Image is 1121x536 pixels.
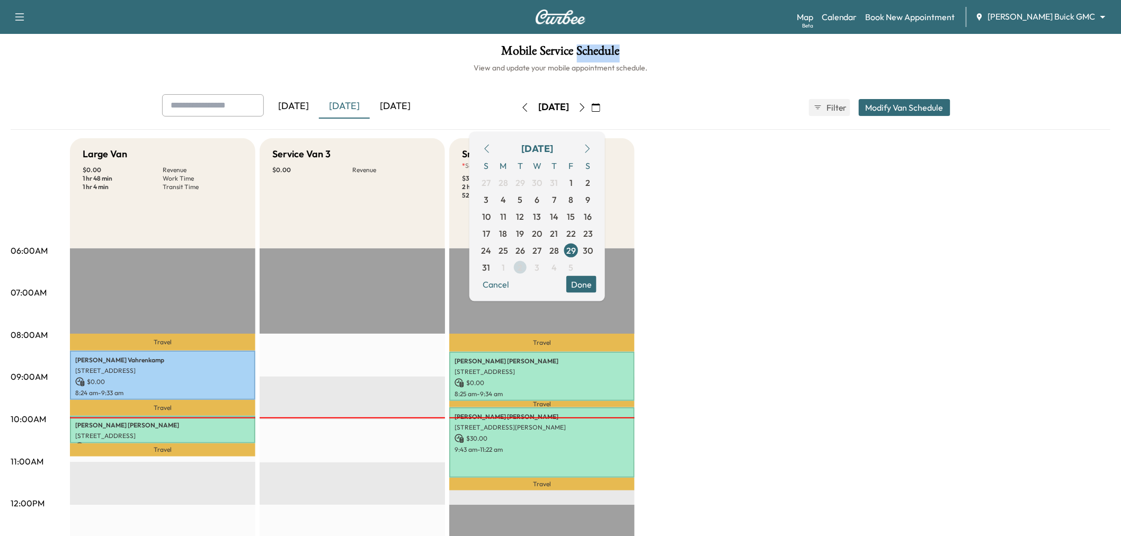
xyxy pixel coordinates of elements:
span: 29 [566,244,576,256]
span: T [512,157,529,174]
h5: Large Van [83,147,127,162]
span: 7 [552,193,556,206]
button: Done [566,275,597,292]
span: 31 [550,176,558,189]
button: Filter [809,99,850,116]
p: Transit Time [163,183,243,191]
span: 6 [535,193,540,206]
p: 9:43 am - 11:22 am [455,445,629,454]
p: 1 hr 4 min [83,183,163,191]
span: 8 [569,193,574,206]
p: 08:00AM [11,328,48,341]
h5: Service Van 3 [272,147,331,162]
p: Travel [70,400,255,416]
span: W [529,157,546,174]
div: Beta [802,22,813,30]
button: Cancel [478,275,514,292]
span: 5 [518,193,523,206]
span: 4 [551,261,557,273]
p: 09:00AM [11,370,48,383]
p: [STREET_ADDRESS] [455,368,629,376]
p: 06:00AM [11,244,48,257]
p: $ 30.00 [455,434,629,443]
p: Travel [449,401,635,407]
span: 10 [482,210,491,222]
span: S [580,157,597,174]
div: [DATE] [370,94,421,119]
p: $ 0.00 [83,166,163,174]
div: [DATE] [268,94,319,119]
p: 10:00AM [11,413,46,425]
a: Book New Appointment [866,11,955,23]
span: 20 [532,227,542,239]
span: 9 [586,193,591,206]
span: 17 [483,227,490,239]
span: 31 [483,261,491,273]
button: Modify Van Schedule [859,99,950,116]
p: $ 0.00 [455,378,629,388]
p: Scheduled hours have been modified for this day [462,162,622,170]
p: [PERSON_NAME] [PERSON_NAME] [75,421,250,430]
p: Travel [449,478,635,490]
span: T [546,157,563,174]
p: Work Time [163,174,243,183]
p: [PERSON_NAME] [PERSON_NAME] [455,413,629,421]
p: 2 hr 48 min [462,183,542,191]
span: 13 [533,210,541,222]
img: Curbee Logo [535,10,586,24]
span: 1 [570,176,573,189]
h5: Small Van [462,147,505,162]
span: 30 [583,244,593,256]
p: $ 30.00 [462,174,542,183]
p: $ 0.00 [75,377,250,387]
span: 21 [550,227,558,239]
p: 8:25 am - 9:34 am [455,390,629,398]
p: [PERSON_NAME] Vahrenkamp [75,356,250,364]
span: 22 [566,227,576,239]
span: Filter [826,101,846,114]
p: [STREET_ADDRESS] [75,367,250,375]
p: $ 0.00 [75,442,250,452]
p: [PERSON_NAME] [PERSON_NAME] [455,357,629,365]
span: 15 [567,210,575,222]
a: Calendar [822,11,857,23]
span: 19 [517,227,524,239]
span: 30 [532,176,542,189]
p: Travel [70,443,255,456]
span: S [478,157,495,174]
p: Travel [449,334,635,352]
span: 16 [584,210,592,222]
div: [DATE] [538,101,569,114]
span: 2 [518,261,523,273]
span: 3 [535,261,540,273]
span: 29 [515,176,525,189]
span: 11 [500,210,506,222]
p: [STREET_ADDRESS][PERSON_NAME] [455,423,629,432]
p: Travel [70,334,255,351]
p: 52 min [462,191,542,200]
p: $ 0.00 [272,166,352,174]
span: 12 [517,210,524,222]
p: 8:24 am - 9:33 am [75,389,250,397]
div: [DATE] [521,141,553,156]
span: [PERSON_NAME] Buick GMC [988,11,1096,23]
p: Revenue [163,166,243,174]
div: [DATE] [319,94,370,119]
p: 12:00PM [11,497,45,510]
span: 1 [502,261,505,273]
span: 23 [583,227,593,239]
span: 28 [549,244,559,256]
span: F [563,157,580,174]
span: 3 [484,193,489,206]
span: 27 [533,244,542,256]
a: MapBeta [797,11,813,23]
span: 28 [499,176,508,189]
span: 26 [515,244,525,256]
p: Revenue [352,166,432,174]
span: 27 [482,176,491,189]
span: 14 [550,210,558,222]
h6: View and update your mobile appointment schedule. [11,62,1110,73]
span: 25 [499,244,508,256]
p: 1 hr 48 min [83,174,163,183]
span: 18 [500,227,508,239]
